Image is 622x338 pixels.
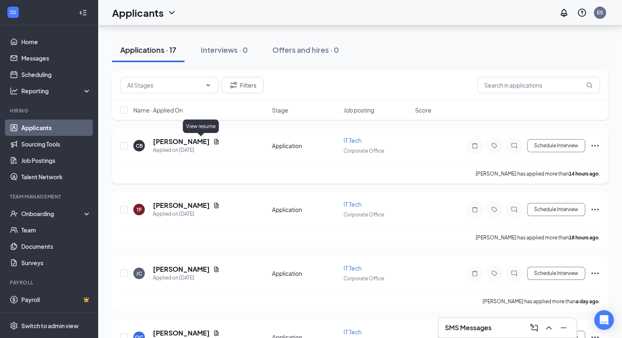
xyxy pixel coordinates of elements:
button: Filter Filters [222,77,263,93]
div: Offers and hires · 0 [272,45,339,55]
b: 14 hours ago [569,171,599,177]
svg: Tag [490,142,499,149]
div: Applied on [DATE] [153,274,220,282]
svg: Document [213,330,220,336]
div: TF [137,206,142,213]
svg: Filter [229,80,238,90]
svg: Analysis [10,87,18,95]
div: Application [272,269,339,277]
a: Applicants [21,119,91,136]
p: [PERSON_NAME] has applied more than . [476,170,600,177]
svg: Ellipses [590,268,600,278]
b: 18 hours ago [569,234,599,241]
p: [PERSON_NAME] has applied more than . [483,298,600,305]
svg: Notifications [559,8,569,18]
svg: ChatInactive [509,142,519,149]
button: Minimize [557,321,570,334]
input: Search in applications [477,77,600,93]
div: Applications · 17 [120,45,176,55]
svg: Tag [490,206,499,213]
a: PayrollCrown [21,291,91,308]
div: Hiring [10,107,90,114]
span: IT Tech [344,201,362,208]
button: Schedule Interview [527,139,585,152]
svg: Tag [490,270,499,277]
h3: SMS Messages [445,323,492,332]
div: Application [272,142,339,150]
svg: Document [213,266,220,273]
a: Scheduling [21,66,91,83]
svg: QuestionInfo [577,8,587,18]
svg: ComposeMessage [529,323,539,333]
div: Application [272,205,339,214]
button: Schedule Interview [527,267,585,280]
svg: Collapse [79,9,87,17]
a: Job Postings [21,152,91,169]
span: IT Tech [344,264,362,272]
a: Team [21,222,91,238]
span: Corporate Office [344,148,384,154]
div: Interviews · 0 [201,45,248,55]
span: Stage [272,106,288,114]
a: Talent Network [21,169,91,185]
h5: [PERSON_NAME] [153,329,210,338]
svg: Note [470,206,480,213]
div: Payroll [10,279,90,286]
svg: UserCheck [10,210,18,218]
svg: Minimize [559,323,568,333]
svg: ChatInactive [509,206,519,213]
button: ComposeMessage [528,321,541,334]
svg: WorkstreamLogo [9,8,17,16]
div: Team Management [10,193,90,200]
div: Applied on [DATE] [153,210,220,218]
span: Job posting [344,106,374,114]
a: Documents [21,238,91,255]
div: Open Intercom Messenger [594,310,614,330]
div: Reporting [21,87,92,95]
div: CB [136,142,143,149]
div: ES [597,9,603,16]
input: All Stages [127,81,202,90]
svg: ChatInactive [509,270,519,277]
a: Home [21,34,91,50]
div: JC [136,270,142,277]
svg: ChevronUp [544,323,554,333]
a: Surveys [21,255,91,271]
span: IT Tech [344,137,362,144]
h5: [PERSON_NAME] [153,265,210,274]
h5: [PERSON_NAME] [153,201,210,210]
a: Messages [21,50,91,66]
a: Sourcing Tools [21,136,91,152]
h5: [PERSON_NAME] [153,137,210,146]
svg: ChevronDown [205,82,211,88]
div: Onboarding [21,210,84,218]
h1: Applicants [112,6,164,20]
span: IT Tech [344,328,362,336]
svg: Settings [10,322,18,330]
svg: Ellipses [590,141,600,151]
div: Applied on [DATE] [153,146,220,154]
span: Corporate Office [344,212,384,218]
svg: MagnifyingGlass [586,82,593,88]
button: ChevronUp [542,321,555,334]
div: Switch to admin view [21,322,79,330]
span: Corporate Office [344,275,384,282]
div: View resume [183,119,219,133]
svg: ChevronDown [167,8,177,18]
svg: Document [213,202,220,209]
span: Name · Applied On [133,106,183,114]
svg: Document [213,138,220,145]
svg: Note [470,270,480,277]
b: a day ago [576,298,599,304]
svg: Ellipses [590,205,600,214]
button: Schedule Interview [527,203,585,216]
span: Score [415,106,431,114]
svg: Note [470,142,480,149]
p: [PERSON_NAME] has applied more than . [476,234,600,241]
